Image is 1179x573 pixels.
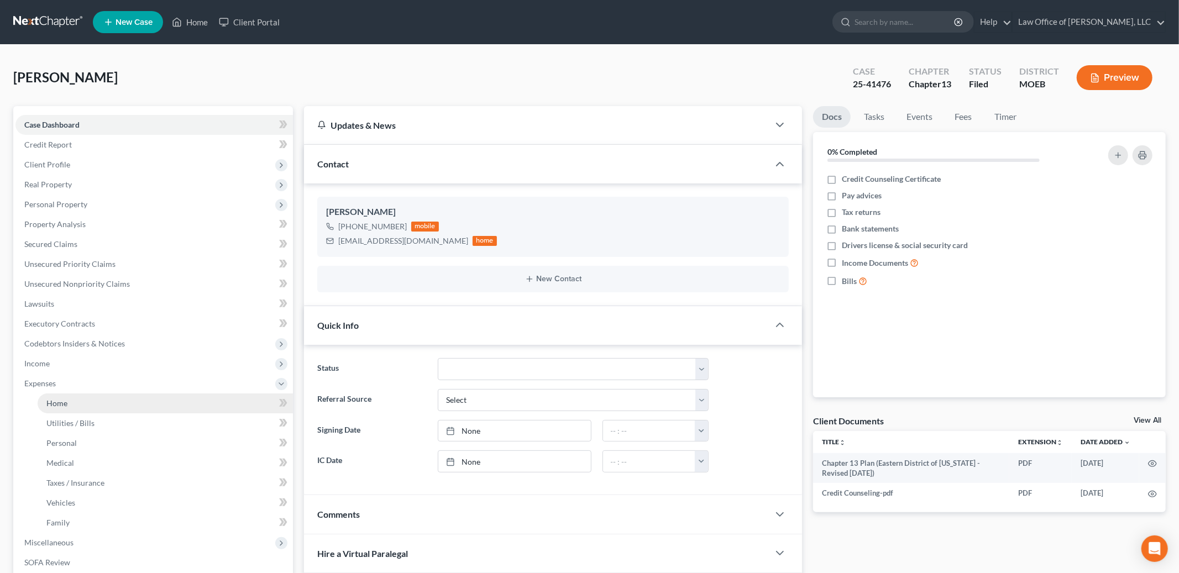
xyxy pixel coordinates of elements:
a: Unsecured Priority Claims [15,254,293,274]
i: expand_more [1124,439,1130,446]
a: Utilities / Bills [38,413,293,433]
td: [DATE] [1072,483,1139,503]
td: [DATE] [1072,453,1139,483]
span: Vehicles [46,498,75,507]
span: Property Analysis [24,219,86,229]
label: Status [312,358,432,380]
div: Client Documents [813,415,884,427]
a: Medical [38,453,293,473]
span: Executory Contracts [24,319,95,328]
a: Events [898,106,941,128]
span: Client Profile [24,160,70,169]
a: Fees [946,106,981,128]
span: Quick Info [317,320,359,330]
a: Lawsuits [15,294,293,314]
span: Home [46,398,67,408]
span: [PERSON_NAME] [13,69,118,85]
a: Executory Contracts [15,314,293,334]
input: -- : -- [603,451,696,472]
span: Expenses [24,379,56,388]
div: mobile [411,222,439,232]
input: Search by name... [855,12,956,32]
a: Vehicles [38,493,293,513]
div: [PERSON_NAME] [326,206,780,219]
a: Client Portal [213,12,285,32]
a: View All [1134,417,1161,424]
td: PDF [1009,483,1072,503]
label: IC Date [312,450,432,472]
div: MOEB [1019,78,1059,91]
a: Personal [38,433,293,453]
span: Contact [317,159,349,169]
a: Secured Claims [15,234,293,254]
span: Income [24,359,50,368]
span: Bank statements [842,223,899,234]
a: Credit Report [15,135,293,155]
div: [PHONE_NUMBER] [338,221,407,232]
div: District [1019,65,1059,78]
div: 25-41476 [853,78,891,91]
button: Preview [1077,65,1152,90]
span: Drivers license & social security card [842,240,968,251]
span: Secured Claims [24,239,77,249]
div: Case [853,65,891,78]
span: Unsecured Priority Claims [24,259,116,269]
span: SOFA Review [24,558,70,567]
a: Extensionunfold_more [1018,438,1063,446]
span: Pay advices [842,190,882,201]
div: Status [969,65,1002,78]
span: Case Dashboard [24,120,80,129]
span: Hire a Virtual Paralegal [317,548,408,559]
a: Docs [813,106,851,128]
span: Personal Property [24,199,87,209]
a: Date Added expand_more [1081,438,1130,446]
div: Filed [969,78,1002,91]
a: Law Office of [PERSON_NAME], LLC [1013,12,1165,32]
span: Credit Counseling Certificate [842,174,941,185]
label: Signing Date [312,420,432,442]
a: Titleunfold_more [822,438,846,446]
div: Open Intercom Messenger [1141,535,1168,562]
input: -- : -- [603,420,696,441]
i: unfold_more [839,439,846,446]
a: SOFA Review [15,553,293,572]
a: Home [38,393,293,413]
div: Updates & News [317,119,756,131]
a: Timer [986,106,1025,128]
a: Property Analysis [15,214,293,234]
span: Codebtors Insiders & Notices [24,339,125,348]
a: Home [166,12,213,32]
span: 13 [941,78,951,89]
span: Taxes / Insurance [46,478,104,487]
span: Real Property [24,180,72,189]
a: Taxes / Insurance [38,473,293,493]
div: Chapter [909,65,951,78]
span: Utilities / Bills [46,418,95,428]
span: Unsecured Nonpriority Claims [24,279,130,288]
span: Comments [317,509,360,519]
span: Credit Report [24,140,72,149]
a: Family [38,513,293,533]
a: Tasks [855,106,893,128]
span: Bills [842,276,857,287]
span: Family [46,518,70,527]
span: New Case [116,18,153,27]
a: Unsecured Nonpriority Claims [15,274,293,294]
a: None [438,451,590,472]
td: Credit Counseling-pdf [813,483,1009,503]
a: Case Dashboard [15,115,293,135]
a: Help [974,12,1012,32]
i: unfold_more [1056,439,1063,446]
div: Chapter [909,78,951,91]
span: Income Documents [842,257,908,269]
a: None [438,420,590,441]
span: Miscellaneous [24,538,74,547]
span: Tax returns [842,207,881,218]
span: Medical [46,458,74,467]
td: PDF [1009,453,1072,483]
label: Referral Source [312,389,432,411]
td: Chapter 13 Plan (Eastern District of [US_STATE] - Revised [DATE]) [813,453,1009,483]
strong: 0% Completed [827,147,877,156]
span: Personal [46,438,77,448]
div: [EMAIL_ADDRESS][DOMAIN_NAME] [338,235,468,246]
